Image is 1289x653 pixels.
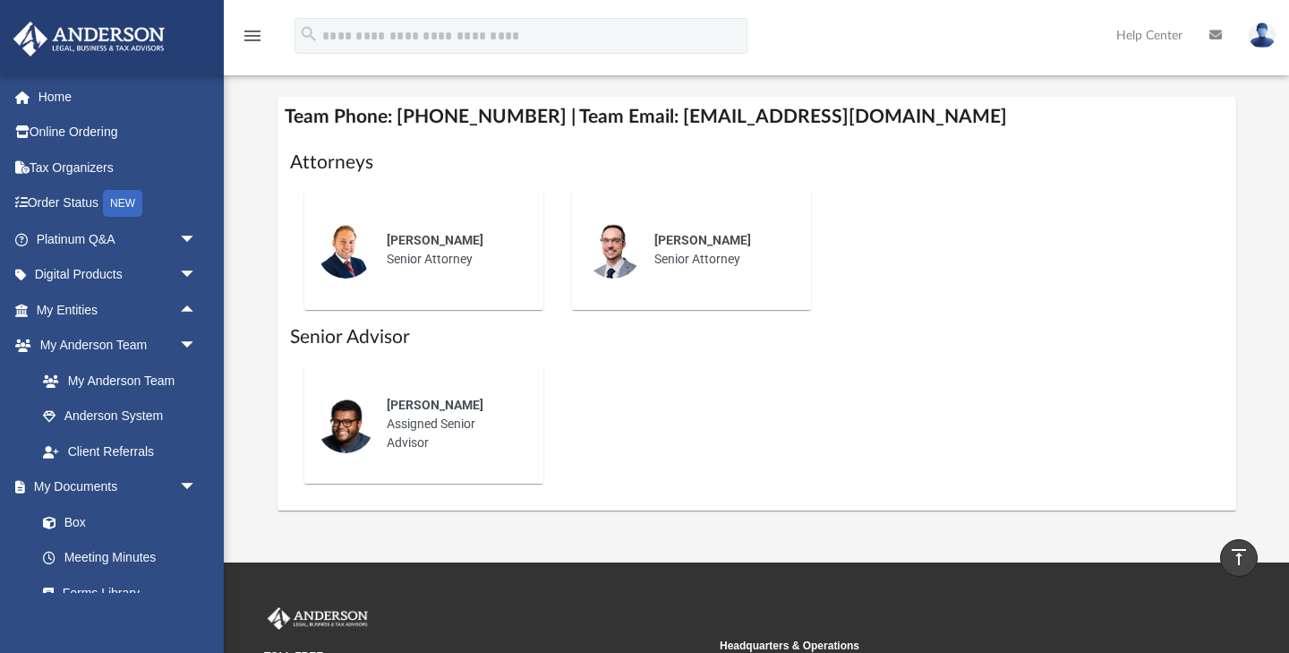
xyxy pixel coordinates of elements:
i: menu [242,25,263,47]
a: My Documentsarrow_drop_down [13,469,215,505]
a: My Entitiesarrow_drop_up [13,292,224,328]
a: Tax Organizers [13,150,224,185]
a: Meeting Minutes [25,540,215,576]
span: [PERSON_NAME] [654,233,751,247]
span: [PERSON_NAME] [387,233,483,247]
span: arrow_drop_up [179,292,215,329]
a: Online Ordering [13,115,224,150]
i: search [299,24,319,44]
img: User Pic [1249,22,1276,48]
div: Senior Attorney [642,219,798,281]
a: Digital Productsarrow_drop_down [13,257,224,293]
span: arrow_drop_down [179,469,215,506]
div: Assigned Senior Advisor [374,383,531,465]
a: Home [13,79,224,115]
div: Senior Attorney [374,219,531,281]
a: Platinum Q&Aarrow_drop_down [13,221,224,257]
a: menu [242,34,263,47]
h4: Team Phone: [PHONE_NUMBER] | Team Email: [EMAIL_ADDRESS][DOMAIN_NAME] [277,97,1236,137]
span: arrow_drop_down [179,257,215,294]
i: vertical_align_top [1228,546,1250,568]
h1: Senior Advisor [290,324,1224,350]
a: Box [25,504,206,540]
a: My Anderson Teamarrow_drop_down [13,328,215,364]
a: My Anderson Team [25,363,206,399]
span: arrow_drop_down [179,328,215,365]
img: thumbnail [317,396,374,453]
img: Anderson Advisors Platinum Portal [8,21,170,56]
a: Client Referrals [25,434,215,469]
a: vertical_align_top [1220,539,1258,577]
span: [PERSON_NAME] [387,398,483,412]
a: Order StatusNEW [13,185,224,222]
span: arrow_drop_down [179,221,215,258]
img: thumbnail [585,221,642,279]
img: thumbnail [317,221,374,279]
h1: Attorneys [290,150,1224,176]
div: NEW [103,190,142,217]
a: Anderson System [25,399,215,434]
a: Forms Library [25,575,206,611]
img: Anderson Advisors Platinum Portal [264,607,371,631]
